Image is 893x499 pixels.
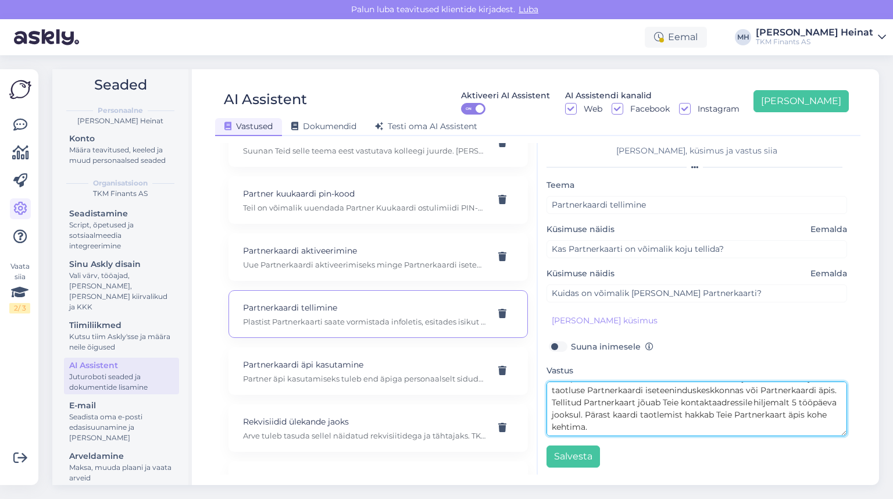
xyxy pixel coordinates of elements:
a: E-mailSeadista oma e-posti edasisuunamine ja [PERSON_NAME] [64,398,179,445]
div: Panga krediitkaartSuunan Teid selle teema eest vastutava kolleegi juurde. [PERSON_NAME] kannatust. [228,119,528,167]
span: Dokumendid [291,121,356,131]
label: Web [577,103,602,115]
label: Vastus [546,365,578,377]
div: Juturoboti seaded ja dokumentide lisamine [69,372,174,393]
div: TKM Finants AS [756,37,873,47]
a: SeadistamineScript, õpetused ja sotsiaalmeedia integreerimine [64,206,179,253]
span: Testi oma AI Assistent [375,121,477,131]
b: Organisatsioon [93,178,148,188]
div: AI Assistent [224,88,307,115]
span: Luba [515,4,542,15]
div: Seadistamine [69,208,174,220]
a: TiimiliikmedKutsu tiim Askly'sse ja määra neile õigused [64,318,179,354]
div: Partnerkaardi telliminePlastist Partnerkaarti saate vormistada infoletis, esitades isikut tõendav... [228,290,528,338]
div: Arveldamine [69,450,174,462]
label: Instagram [691,103,740,115]
a: ArveldamineMaksa, muuda plaani ja vaata arveid [64,448,179,485]
p: Partner äpi kasutamiseks tuleb end äpiga personaalselt siduda ehk isikustada. Selleks on võimalik... [243,373,485,384]
div: 2 / 3 [9,303,30,313]
a: AI AssistentJuturoboti seaded ja dokumentide lisamine [64,358,179,394]
b: Personaalne [98,105,143,116]
p: Partnerkaardi äpi kasutamine [243,358,485,371]
p: Selver [243,472,485,485]
a: [PERSON_NAME] HeinatTKM Finants AS [756,28,886,47]
button: [PERSON_NAME] [753,90,849,112]
p: Partnerkaardi tellimine [243,301,485,314]
div: Maksa, muuda plaani ja vaata arveid [69,462,174,483]
span: ON [462,104,476,114]
h2: Seaded [62,74,179,96]
input: Lisa teema [546,196,847,214]
div: Määra teavitused, keeled ja muud personaalsed seaded [69,145,174,166]
div: AI Assistendi kanalid [565,90,652,102]
div: Sinu Askly disain [69,258,174,270]
p: Uue Partnerkaardi aktiveerimiseks minge Partnerkaardi iseteenindusportaali aadressil [DOMAIN_NAME... [243,259,485,270]
input: Näide kliendi küsimusest [546,284,847,302]
span: Vastused [224,121,273,131]
div: Tiimiliikmed [69,319,174,332]
p: Partner kuukaardi pin-kood [243,187,485,200]
div: Konto [69,133,174,145]
a: KontoMäära teavitused, keeled ja muud personaalsed seaded [64,131,179,167]
div: Kutsu tiim Askly'sse ja määra neile õigused [69,332,174,352]
div: [PERSON_NAME] Heinat [756,28,873,37]
textarea: Plastist Partnerkaarti saate vormistada infoletis, esitades isikut tõendav dokumendi. Nimelise ka... [546,382,847,436]
p: Arve tuleb tasuda sellel näidatud rekvisiitidega ja tähtajaks. TKM Finants AS-i arveldusarved: Sw... [243,430,485,441]
p: Rekvisiidid ülekande jaoks [243,415,485,428]
label: Küsimuse näidis [546,223,847,236]
label: Teema [546,179,579,191]
div: E-mail [69,400,174,412]
div: [PERSON_NAME] Heinat [62,116,179,126]
div: Partnerkaardi aktiveerimineUue Partnerkaardi aktiveerimiseks minge Partnerkaardi iseteenindusport... [228,233,528,281]
div: Seadista oma e-posti edasisuunamine ja [PERSON_NAME] [69,412,174,443]
span: Eemalda [810,223,847,236]
a: Sinu Askly disainVali värv, tööajad, [PERSON_NAME], [PERSON_NAME] kiirvalikud ja KKK [64,256,179,314]
div: Partnerkaardi äpi kasutaminePartner äpi kasutamiseks tuleb end äpiga personaalselt siduda ehk isi... [228,347,528,395]
input: Näide kliendi küsimusest [546,240,847,258]
div: MH [735,29,751,45]
label: Küsimuse näidis [546,268,847,280]
p: Plastist Partnerkaarti saate vormistada infoletis, esitades isikut tõendav dokumendi. Nimelise ka... [243,316,485,327]
div: [PERSON_NAME], küsimus ja vastus siia [546,145,847,157]
label: Suuna inimesele [571,339,653,354]
label: Facebook [623,103,670,115]
img: Askly Logo [9,79,31,101]
button: [PERSON_NAME] küsimus [546,312,663,330]
div: Vali värv, tööajad, [PERSON_NAME], [PERSON_NAME] kiirvalikud ja KKK [69,270,174,312]
button: Salvesta [546,445,600,468]
div: Partner kuukaardi pin-koodTeil on võimalik uuendada Partner Kuukaardi ostulimiidi PIN-koodi Partn... [228,176,528,224]
div: Vaata siia [9,261,30,313]
div: Script, õpetused ja sotsiaalmeedia integreerimine [69,220,174,251]
span: Eemalda [810,268,847,280]
p: Suunan Teid selle teema eest vastutava kolleegi juurde. [PERSON_NAME] kannatust. [243,145,485,156]
p: Teil on võimalik uuendada Partner Kuukaardi ostulimiidi PIN-koodi Partnerkaardi iseteeninduses aa... [243,202,485,213]
div: Aktiveeri AI Assistent [461,90,550,102]
div: AI Assistent [69,359,174,372]
p: Partnerkaardi aktiveerimine [243,244,485,257]
div: Eemal [645,27,707,48]
div: TKM Finants AS [62,188,179,199]
div: Rekvisiidid ülekande jaoksArve tuleb tasuda sellel näidatud rekvisiitidega ja tähtajaks. TKM Fina... [228,404,528,452]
